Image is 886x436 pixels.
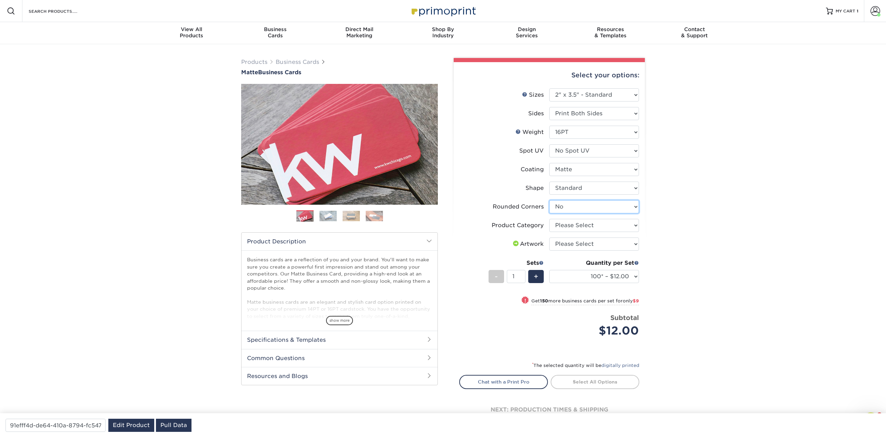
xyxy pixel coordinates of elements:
[515,128,544,136] div: Weight
[317,26,401,39] div: Marketing
[401,26,485,39] div: Industry
[485,22,569,44] a: DesignServices
[569,22,652,44] a: Resources& Templates
[401,26,485,32] span: Shop By
[521,165,544,174] div: Coating
[485,26,569,39] div: Services
[276,59,319,65] a: Business Cards
[531,298,639,305] small: Get more business cards per set for
[408,3,478,18] img: Primoprint
[150,26,234,39] div: Products
[623,298,639,303] span: only
[532,363,639,368] small: The selected quantity will be
[610,314,639,321] strong: Subtotal
[857,9,858,13] span: 1
[317,22,401,44] a: Direct MailMarketing
[652,26,736,32] span: Contact
[241,59,267,65] a: Products
[317,26,401,32] span: Direct Mail
[319,211,337,221] img: Business Cards 02
[296,208,314,225] img: Business Cards 01
[28,7,95,15] input: SEARCH PRODUCTS.....
[150,26,234,32] span: View All
[459,389,639,430] div: next: production times & shipping
[522,91,544,99] div: Sizes
[569,26,652,32] span: Resources
[485,26,569,32] span: Design
[534,271,538,282] span: +
[524,297,526,304] span: !
[242,233,437,250] h2: Product Description
[242,349,437,367] h2: Common Questions
[633,298,639,303] span: $9
[512,240,544,248] div: Artwork
[493,203,544,211] div: Rounded Corners
[241,69,438,76] h1: Business Cards
[366,211,383,221] img: Business Cards 04
[150,22,234,44] a: View AllProducts
[489,259,544,267] div: Sets
[652,26,736,39] div: & Support
[528,109,544,118] div: Sides
[234,22,317,44] a: BusinessCards
[241,69,438,76] a: MatteBusiness Cards
[569,26,652,39] div: & Templates
[877,413,882,418] span: 8
[234,26,317,32] span: Business
[241,46,438,243] img: Matte 01
[459,62,639,88] div: Select your options:
[863,413,879,429] iframe: Intercom live chat
[525,184,544,192] div: Shape
[551,375,639,389] a: Select All Options
[242,331,437,349] h2: Specifications & Templates
[540,298,548,303] strong: 150
[652,22,736,44] a: Contact& Support
[242,367,437,385] h2: Resources and Blogs
[601,363,639,368] a: digitally printed
[343,211,360,221] img: Business Cards 03
[247,256,432,355] p: Business cards are a reflection of you and your brand. You'll want to make sure you create a powe...
[554,322,639,339] div: $12.00
[401,22,485,44] a: Shop ByIndustry
[234,26,317,39] div: Cards
[495,271,498,282] span: -
[519,147,544,155] div: Spot UV
[326,316,353,325] span: show more
[459,375,548,389] a: Chat with a Print Pro
[549,259,639,267] div: Quantity per Set
[492,221,544,230] div: Product Category
[836,8,855,14] span: MY CART
[241,69,258,76] span: Matte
